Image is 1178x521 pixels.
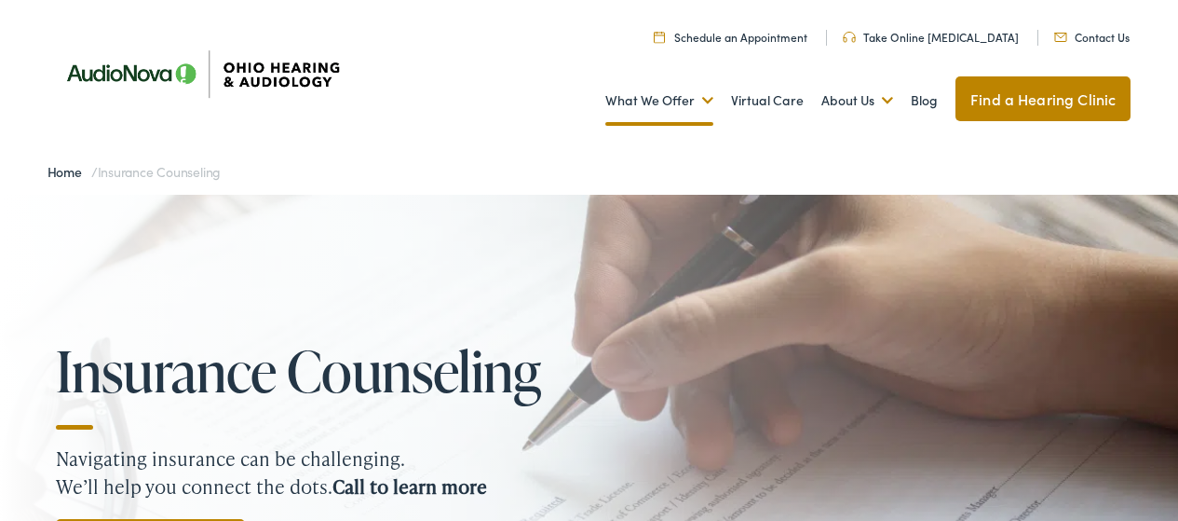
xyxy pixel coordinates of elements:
[605,66,713,135] a: What We Offer
[654,29,807,45] a: Schedule an Appointment
[1054,29,1130,45] a: Contact Us
[56,445,1122,500] p: Navigating insurance can be challenging. We’ll help you connect the dots.
[911,66,938,135] a: Blog
[821,66,893,135] a: About Us
[843,29,1019,45] a: Take Online [MEDICAL_DATA]
[1054,33,1067,42] img: Mail icon representing email contact with Ohio Hearing in Cincinnati, OH
[654,31,665,43] img: Calendar Icon to schedule a hearing appointment in Cincinnati, OH
[47,162,91,181] a: Home
[731,66,804,135] a: Virtual Care
[332,473,487,500] strong: Call to learn more
[843,32,856,43] img: Headphones icone to schedule online hearing test in Cincinnati, OH
[47,162,222,181] span: /
[955,76,1131,121] a: Find a Hearing Clinic
[56,340,577,402] h1: Insurance Counseling
[98,162,222,181] span: Insurance Counseling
